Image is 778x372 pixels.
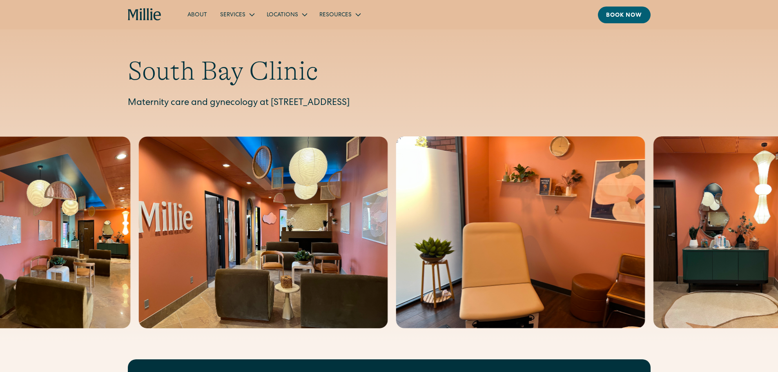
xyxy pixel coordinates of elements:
a: Book now [598,7,651,23]
div: Locations [267,11,298,20]
a: About [181,8,214,21]
p: Maternity care and gynecology at [STREET_ADDRESS] [128,97,651,110]
div: Resources [319,11,352,20]
div: Locations [260,8,313,21]
h1: South Bay Clinic [128,56,651,87]
div: Book now [606,11,642,20]
a: home [128,8,162,21]
div: Services [214,8,260,21]
div: Services [220,11,245,20]
div: Resources [313,8,366,21]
